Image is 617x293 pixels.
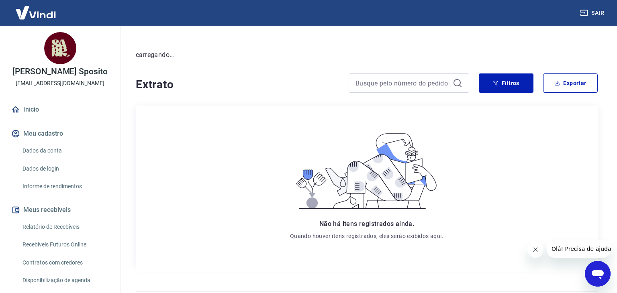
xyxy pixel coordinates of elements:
[10,201,110,219] button: Meus recebíveis
[585,261,611,287] iframe: Botão para abrir a janela de mensagens
[527,242,543,258] iframe: Fechar mensagem
[578,6,607,20] button: Sair
[10,0,62,25] img: Vindi
[547,240,611,258] iframe: Mensagem da empresa
[10,101,110,118] a: Início
[19,236,110,253] a: Recebíveis Futuros Online
[479,73,533,93] button: Filtros
[290,232,443,240] p: Quando houver itens registrados, eles serão exibidos aqui.
[136,77,339,93] h4: Extrato
[12,67,108,76] p: [PERSON_NAME] Sposito
[44,32,76,64] img: 746cb758-d33a-44bf-ad13-d82538683800.jpeg
[19,142,110,159] a: Dados da conta
[10,125,110,142] button: Meu cadastro
[543,73,598,93] button: Exportar
[319,220,414,228] span: Não há itens registrados ainda.
[19,254,110,271] a: Contratos com credores
[19,178,110,195] a: Informe de rendimentos
[16,79,104,87] p: [EMAIL_ADDRESS][DOMAIN_NAME]
[19,272,110,289] a: Disponibilização de agenda
[19,161,110,177] a: Dados de login
[136,50,598,60] p: carregando...
[355,77,449,89] input: Busque pelo número do pedido
[5,6,67,12] span: Olá! Precisa de ajuda?
[19,219,110,235] a: Relatório de Recebíveis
